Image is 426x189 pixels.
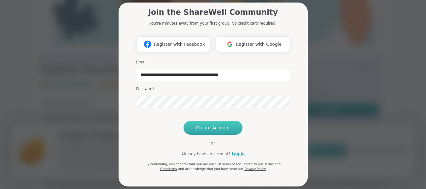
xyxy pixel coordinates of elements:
a: Terms and Conditions [160,162,281,171]
a: Privacy Policy [244,167,266,171]
img: ShareWell Logomark [224,38,236,50]
button: Register with Google [216,36,290,52]
span: Register with Facebook [154,41,205,48]
span: By continuing, you confirm that you are over 18 years of age, agree to our [145,162,263,166]
a: Log in [232,151,245,157]
button: Create Account [184,121,243,135]
h3: Email [136,60,290,65]
img: ShareWell Logomark [142,38,154,50]
h1: Join the ShareWell Community [148,7,278,18]
span: Create Account [196,125,230,131]
p: You're minutes away from your first group. No credit card required. [149,21,276,26]
h3: Password [136,86,290,92]
span: Register with Google [236,41,282,48]
span: or [203,140,223,146]
button: Register with Facebook [136,36,211,52]
span: and acknowledge that you have read our [178,167,243,171]
span: Already have an account? [181,151,231,157]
